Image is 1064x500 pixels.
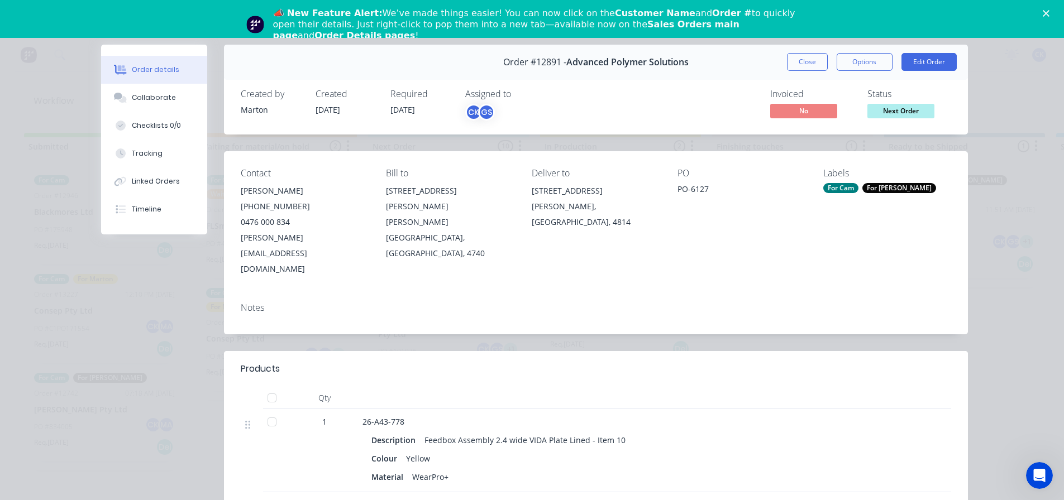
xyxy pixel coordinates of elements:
div: Deliver to [532,168,660,179]
div: Bill to [386,168,514,179]
button: Edit Order [901,53,957,71]
div: Feedbox Assembly 2.4 wide VIDA Plate Lined - Item 10 [420,432,630,448]
div: CK [465,104,482,121]
div: [PHONE_NUMBER] [241,199,369,214]
span: Next Order [867,104,934,118]
div: Created by [241,89,302,99]
button: Next Order [867,104,934,121]
div: For Cam [823,183,858,193]
div: [STREET_ADDRESS][PERSON_NAME] [386,183,514,214]
div: GS [478,104,495,121]
div: [STREET_ADDRESS][PERSON_NAME][PERSON_NAME][GEOGRAPHIC_DATA], [GEOGRAPHIC_DATA], 4740 [386,183,514,261]
div: [PERSON_NAME][PHONE_NUMBER]0476 000 834[PERSON_NAME][EMAIL_ADDRESS][DOMAIN_NAME] [241,183,369,277]
button: Close [787,53,828,71]
div: Invoiced [770,89,854,99]
span: 1 [322,416,327,427]
div: WearPro+ [408,469,453,485]
span: [DATE] [390,104,415,115]
b: Order Details pages [314,30,415,41]
b: 📣 New Feature Alert: [273,8,383,18]
div: [PERSON_NAME] [241,183,369,199]
div: Created [316,89,377,99]
div: Assigned to [465,89,577,99]
div: [PERSON_NAME][GEOGRAPHIC_DATA], [GEOGRAPHIC_DATA], 4740 [386,214,514,261]
div: Products [241,362,280,376]
span: Advanced Polymer Solutions [566,57,689,68]
div: PO-6127 [677,183,805,199]
div: Required [390,89,452,99]
div: Close [1043,10,1054,17]
div: For [PERSON_NAME] [862,183,936,193]
div: Yellow [402,450,435,467]
div: Collaborate [132,93,176,103]
span: Order #12891 - [503,57,566,68]
button: Timeline [101,195,207,223]
span: [DATE] [316,104,340,115]
div: [STREET_ADDRESS][PERSON_NAME], [GEOGRAPHIC_DATA], 4814 [532,183,660,230]
div: [PERSON_NAME][EMAIL_ADDRESS][DOMAIN_NAME] [241,230,369,277]
button: Order details [101,56,207,84]
button: Collaborate [101,84,207,112]
div: We’ve made things easier! You can now click on the and to quickly open their details. Just right-... [273,8,800,41]
div: Contact [241,168,369,179]
button: Checklists 0/0 [101,112,207,140]
div: PO [677,168,805,179]
div: Labels [823,168,951,179]
div: Tracking [132,148,163,158]
button: Tracking [101,140,207,167]
button: Options [837,53,893,71]
div: Notes [241,302,951,313]
img: Profile image for Team [246,16,264,33]
div: Marton [241,104,302,116]
button: Linked Orders [101,167,207,195]
div: Colour [371,450,402,467]
iframe: Intercom live chat [1026,462,1053,489]
div: Order details [132,65,179,75]
div: Linked Orders [132,176,180,186]
span: 26-A43-778 [362,416,404,427]
div: Status [867,89,951,99]
button: CKGS [465,104,495,121]
div: [STREET_ADDRESS] [532,183,660,199]
div: Checklists 0/0 [132,121,181,131]
div: Qty [291,387,358,409]
b: Sales Orders main page [273,19,739,41]
b: Order # [712,8,752,18]
div: Material [371,469,408,485]
div: [PERSON_NAME], [GEOGRAPHIC_DATA], 4814 [532,199,660,230]
span: No [770,104,837,118]
div: Timeline [132,204,161,214]
div: 0476 000 834 [241,214,369,230]
b: Customer Name [615,8,695,18]
div: Description [371,432,420,448]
